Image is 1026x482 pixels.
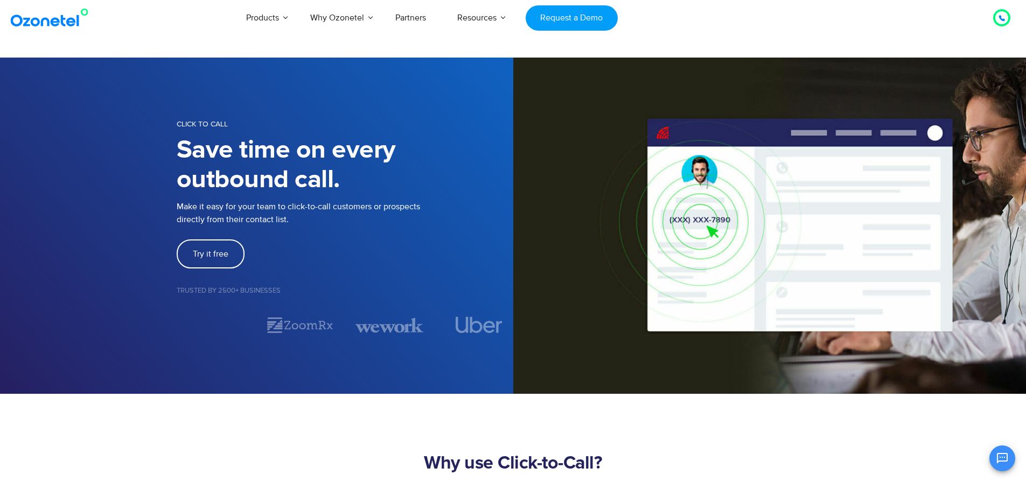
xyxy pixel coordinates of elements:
div: 2 / 7 [266,316,334,335]
img: uber [456,317,502,333]
span: Try it free [193,250,228,258]
img: zoomrx [266,316,334,335]
p: Make it easy for your team to click-to-call customers or prospects directly from their contact list. [177,200,513,226]
a: Request a Demo [526,5,618,31]
div: 1 / 7 [177,318,245,331]
h5: Trusted by 2500+ Businesses [177,287,513,294]
div: 4 / 7 [445,317,513,333]
img: wework [355,316,423,335]
div: 3 / 7 [355,316,423,335]
span: CLICK TO CALL [177,119,228,129]
h2: Why use Click-to-Call? [177,453,850,474]
div: Image Carousel [177,316,513,335]
button: Open chat [989,445,1015,471]
a: Try it free [177,239,245,268]
h1: Save time on every outbound call. [177,136,513,195]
